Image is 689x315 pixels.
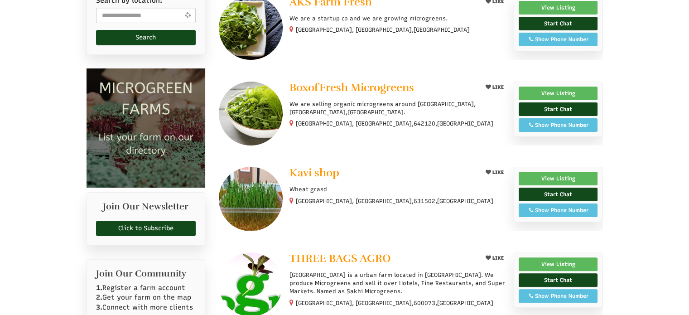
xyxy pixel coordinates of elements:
div: Show Phone Number [524,121,593,129]
a: Start Chat [519,17,598,30]
small: [GEOGRAPHIC_DATA], [GEOGRAPHIC_DATA], , [296,120,493,127]
a: View Listing [519,257,598,271]
img: Kavi shop [219,167,283,231]
p: We are selling organic microgreens around [GEOGRAPHIC_DATA],[GEOGRAPHIC_DATA],[GEOGRAPHIC_DATA]. [289,100,506,116]
span: [GEOGRAPHIC_DATA] [414,26,470,34]
a: BoxofFresh Microgreens [289,82,475,96]
span: LIKE [491,84,504,90]
a: View Listing [519,1,598,15]
h2: Join Our Newsletter [96,202,196,216]
a: Click to Subscribe [96,221,196,236]
button: LIKE [482,252,507,264]
button: Search [96,30,196,45]
a: Start Chat [519,102,598,116]
div: Show Phone Number [524,206,593,214]
a: View Listing [519,172,598,185]
img: BoxofFresh Microgreens [219,82,283,145]
span: LIKE [491,170,504,175]
span: 600073 [414,299,435,307]
p: [GEOGRAPHIC_DATA] is a urban farm located in [GEOGRAPHIC_DATA]. We produce Microgreens and sell i... [289,271,506,296]
a: Kavi shop [289,167,475,181]
a: Start Chat [519,188,598,201]
span: LIKE [491,255,504,261]
a: View Listing [519,87,598,100]
small: [GEOGRAPHIC_DATA], [GEOGRAPHIC_DATA], [296,26,470,33]
a: Start Chat [519,273,598,287]
span: Kavi shop [289,166,339,179]
img: Microgreen Farms list your microgreen farm today [87,68,206,188]
small: [GEOGRAPHIC_DATA], [GEOGRAPHIC_DATA], , [296,300,493,306]
div: Show Phone Number [524,35,593,44]
button: LIKE [482,82,507,93]
a: THREE BAGS AGRO [289,252,475,267]
p: We are a startup co and we are growing microgreens. [289,15,506,23]
p: Register a farm account Get your farm on the map Connect with more clients [96,283,196,312]
b: 2. [96,293,102,301]
b: 3. [96,303,102,311]
small: [GEOGRAPHIC_DATA], [GEOGRAPHIC_DATA], , [296,198,493,204]
span: [GEOGRAPHIC_DATA] [437,120,493,128]
h2: Join Our Community [96,269,196,279]
span: THREE BAGS AGRO [289,252,391,265]
span: [GEOGRAPHIC_DATA] [437,299,493,307]
span: 642120 [414,120,435,128]
span: [GEOGRAPHIC_DATA] [437,197,493,205]
i: Use Current Location [182,12,193,19]
span: 631502 [414,197,435,205]
b: 1. [96,284,102,292]
button: LIKE [482,167,507,178]
div: Show Phone Number [524,292,593,300]
p: Wheat grasd [289,185,506,194]
span: BoxofFresh Microgreens [289,81,414,94]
